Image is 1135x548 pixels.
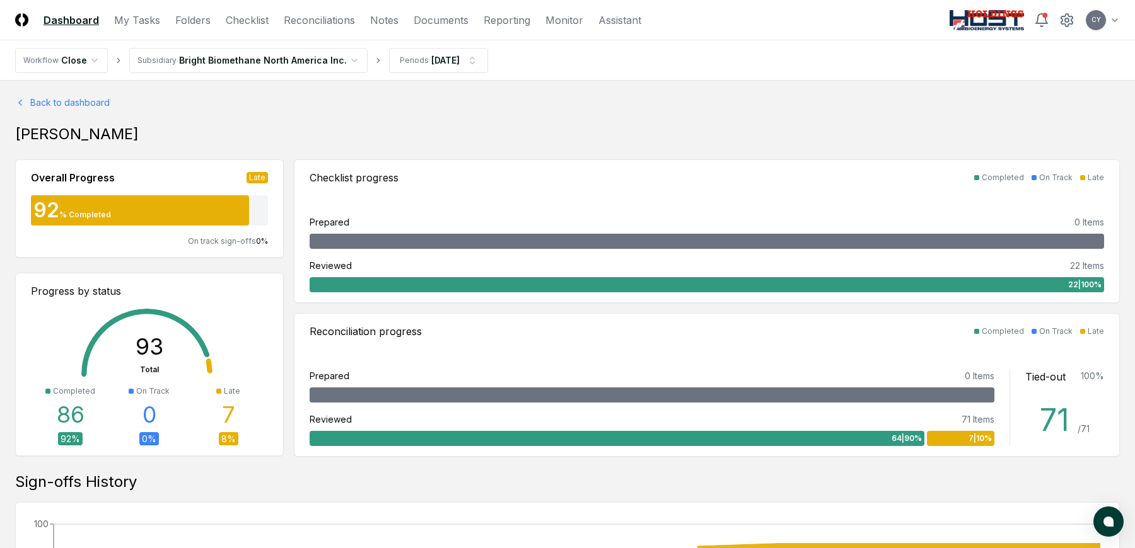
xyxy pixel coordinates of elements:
[57,402,84,427] div: 86
[370,13,399,28] a: Notes
[1074,215,1104,229] div: 0 Items
[1068,279,1102,290] span: 22 | 100 %
[310,369,349,382] div: Prepared
[294,313,1120,457] a: Reconciliation progressCompletedOn TrackLatePrepared0 ItemsReviewed71 Items64|90%7|10%Tied-out100...
[400,55,429,66] div: Periods
[545,13,583,28] a: Monitor
[1081,369,1104,384] div: 100 %
[1025,369,1066,384] div: Tied-out
[15,48,488,73] nav: breadcrumb
[222,402,235,427] div: 7
[15,96,1120,109] a: Back to dashboard
[414,13,469,28] a: Documents
[431,54,460,67] div: [DATE]
[484,13,530,28] a: Reporting
[59,209,111,220] div: % Completed
[950,10,1025,30] img: Host NA Holdings logo
[1078,422,1090,435] div: / 71
[310,215,349,229] div: Prepared
[1091,15,1101,25] span: CY
[1085,9,1107,31] button: CY
[15,472,1120,492] div: Sign-offs History
[389,48,488,73] button: Periods[DATE]
[598,13,641,28] a: Assistant
[969,433,992,444] span: 7 | 10 %
[58,432,83,445] div: 92 %
[44,13,99,28] a: Dashboard
[226,13,269,28] a: Checklist
[310,324,422,339] div: Reconciliation progress
[188,236,256,246] span: On track sign-offs
[1070,259,1104,272] div: 22 Items
[15,124,1120,144] div: [PERSON_NAME]
[310,413,352,426] div: Reviewed
[1039,172,1073,183] div: On Track
[965,369,994,382] div: 0 Items
[1040,405,1078,435] div: 71
[892,433,922,444] span: 64 | 90 %
[53,385,95,397] div: Completed
[982,326,1024,337] div: Completed
[31,200,59,220] div: 92
[34,518,49,529] tspan: 100
[114,13,160,28] a: My Tasks
[982,172,1024,183] div: Completed
[23,55,59,66] div: Workflow
[247,172,268,183] div: Late
[137,55,177,66] div: Subsidiary
[31,170,115,185] div: Overall Progress
[256,236,268,246] span: 0 %
[294,159,1120,303] a: Checklist progressCompletedOn TrackLatePrepared0 ItemsReviewed22 Items22|100%
[310,259,352,272] div: Reviewed
[31,283,268,299] div: Progress by status
[310,170,399,185] div: Checklist progress
[1039,326,1073,337] div: On Track
[284,13,355,28] a: Reconciliations
[1088,172,1104,183] div: Late
[962,413,994,426] div: 71 Items
[224,385,240,397] div: Late
[15,13,28,26] img: Logo
[1088,326,1104,337] div: Late
[1093,506,1124,537] button: atlas-launcher
[219,432,238,445] div: 8 %
[175,13,211,28] a: Folders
